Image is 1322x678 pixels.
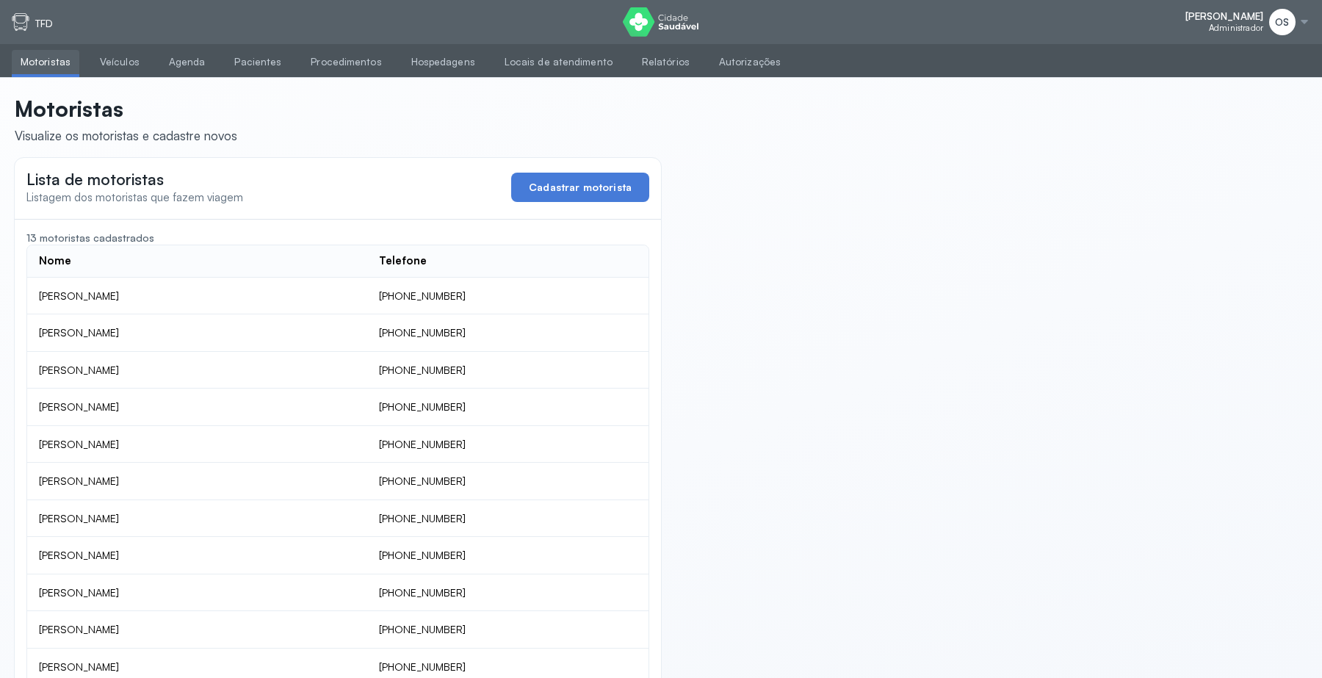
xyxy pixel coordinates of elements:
[367,389,649,426] td: [PHONE_NUMBER]
[27,463,367,500] td: [PERSON_NAME]
[1209,23,1263,33] span: Administrador
[27,389,367,426] td: [PERSON_NAME]
[27,278,367,315] td: [PERSON_NAME]
[367,278,649,315] td: [PHONE_NUMBER]
[367,314,649,352] td: [PHONE_NUMBER]
[39,254,71,268] div: Nome
[379,254,427,268] div: Telefone
[27,426,367,464] td: [PERSON_NAME]
[27,611,367,649] td: [PERSON_NAME]
[633,50,698,74] a: Relatórios
[302,50,390,74] a: Procedimentos
[367,352,649,389] td: [PHONE_NUMBER]
[35,18,53,30] p: TFD
[367,426,649,464] td: [PHONE_NUMBER]
[15,95,237,122] p: Motoristas
[160,50,214,74] a: Agenda
[623,7,698,37] img: logo do Cidade Saudável
[27,500,367,538] td: [PERSON_NAME]
[402,50,484,74] a: Hospedagens
[367,500,649,538] td: [PHONE_NUMBER]
[26,231,649,245] div: 13 motoristas cadastrados
[91,50,148,74] a: Veículos
[27,537,367,574] td: [PERSON_NAME]
[710,50,790,74] a: Autorizações
[12,50,79,74] a: Motoristas
[367,611,649,649] td: [PHONE_NUMBER]
[15,128,237,143] div: Visualize os motoristas e cadastre novos
[27,314,367,352] td: [PERSON_NAME]
[26,190,243,204] span: Listagem dos motoristas que fazem viagem
[1275,16,1289,29] span: OS
[511,173,649,202] button: Cadastrar motorista
[27,574,367,612] td: [PERSON_NAME]
[27,352,367,389] td: [PERSON_NAME]
[26,170,164,189] span: Lista de motoristas
[367,574,649,612] td: [PHONE_NUMBER]
[367,463,649,500] td: [PHONE_NUMBER]
[367,537,649,574] td: [PHONE_NUMBER]
[12,13,29,31] img: tfd.svg
[496,50,621,74] a: Locais de atendimento
[225,50,290,74] a: Pacientes
[1185,10,1263,23] span: [PERSON_NAME]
